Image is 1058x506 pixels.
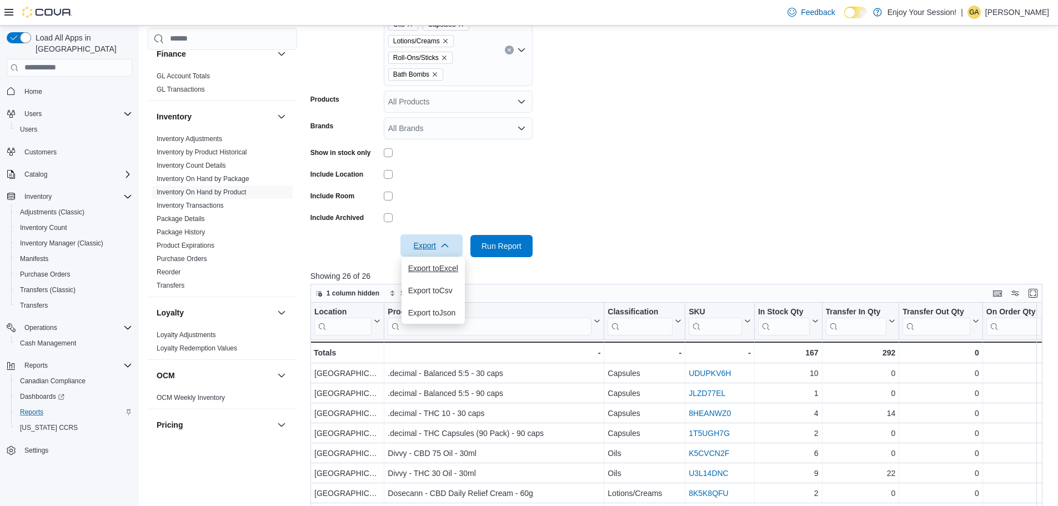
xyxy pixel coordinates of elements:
[689,307,742,335] div: SKU URL
[20,321,62,334] button: Operations
[689,346,751,359] div: -
[157,394,225,402] a: OCM Weekly Inventory
[608,307,681,335] button: Classification
[986,447,1051,460] div: 0
[11,251,137,267] button: Manifests
[388,467,600,480] div: Divvy - THC 30 Oil - 30ml
[902,307,979,335] button: Transfer Out Qty
[275,369,288,382] button: OCM
[801,7,835,18] span: Feedback
[608,307,673,317] div: Classification
[608,427,681,440] div: Capsules
[157,344,237,353] span: Loyalty Redemption Values
[967,6,981,19] div: George Andonian
[689,389,725,398] a: JLZD77EL
[157,161,226,170] span: Inventory Count Details
[825,346,895,359] div: 292
[825,487,895,500] div: 0
[16,421,82,434] a: [US_STATE] CCRS
[275,47,288,61] button: Finance
[11,298,137,313] button: Transfers
[314,467,380,480] div: [GEOGRAPHIC_DATA]
[608,407,681,420] div: Capsules
[986,487,1051,500] div: 0
[689,307,751,335] button: SKU
[400,234,463,257] button: Export
[388,68,443,81] span: Bath Bombs
[314,307,372,317] div: Location
[825,307,886,335] div: Transfer In Qty
[20,84,132,98] span: Home
[844,18,845,19] span: Dark Mode
[148,69,297,101] div: Finance
[157,254,207,263] span: Purchase Orders
[758,427,819,440] div: 2
[388,427,600,440] div: .decimal - THC Capsules (90 Pack) - 90 caps
[887,6,957,19] p: Enjoy Your Session!
[157,344,237,352] a: Loyalty Redemption Values
[314,307,380,335] button: Location
[825,307,895,335] button: Transfer In Qty
[20,359,132,372] span: Reports
[689,429,730,438] a: 1T5UGH7G
[470,235,533,257] button: Run Report
[157,370,273,381] button: OCM
[16,283,132,297] span: Transfers (Classic)
[24,148,57,157] span: Customers
[314,447,380,460] div: [GEOGRAPHIC_DATA]
[16,252,132,265] span: Manifests
[20,359,52,372] button: Reports
[314,387,380,400] div: [GEOGRAPHIC_DATA]
[902,427,979,440] div: 0
[689,489,729,498] a: 8K5K8QFU
[608,467,681,480] div: Oils
[20,270,71,279] span: Purchase Orders
[825,307,886,317] div: Transfer In Qty
[20,423,78,432] span: [US_STATE] CCRS
[157,307,184,318] h3: Loyalty
[902,307,970,335] div: Transfer Out Qty
[310,270,1050,282] p: Showing 26 of 26
[758,447,819,460] div: 6
[2,106,137,122] button: Users
[157,214,205,223] span: Package Details
[20,285,76,294] span: Transfers (Classic)
[388,367,600,380] div: .decimal - Balanced 5:5 - 30 caps
[20,377,86,385] span: Canadian Compliance
[517,46,526,54] button: Open list of options
[20,254,48,263] span: Manifests
[608,307,673,335] div: Classification
[505,46,514,54] button: Clear input
[11,204,137,220] button: Adjustments (Classic)
[1009,287,1022,300] button: Display options
[157,86,205,93] a: GL Transactions
[689,409,731,418] a: 8HEANWZ0
[157,393,225,402] span: OCM Weekly Inventory
[310,95,339,104] label: Products
[388,387,600,400] div: .decimal - Balanced 5:5 - 90 caps
[388,447,600,460] div: Divvy - CBD 75 Oil - 30ml
[758,346,819,359] div: 167
[7,79,132,488] nav: Complex example
[388,307,591,317] div: Product
[11,282,137,298] button: Transfers (Classic)
[986,387,1051,400] div: 0
[986,307,1042,335] div: On Order Qty
[16,237,108,250] a: Inventory Manager (Classic)
[1026,287,1040,300] button: Enter fullscreen
[393,69,429,80] span: Bath Bombs
[20,392,64,401] span: Dashboards
[11,335,137,351] button: Cash Management
[441,54,448,61] button: Remove Roll-Ons/Sticks from selection in this group
[2,144,137,160] button: Customers
[275,110,288,123] button: Inventory
[442,38,449,44] button: Remove Lotions/Creams from selection in this group
[11,236,137,251] button: Inventory Manager (Classic)
[16,206,132,219] span: Adjustments (Classic)
[310,122,333,131] label: Brands
[902,307,970,317] div: Transfer Out Qty
[157,241,214,250] span: Product Expirations
[157,175,249,183] a: Inventory On Hand by Package
[20,107,46,121] button: Users
[157,85,205,94] span: GL Transactions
